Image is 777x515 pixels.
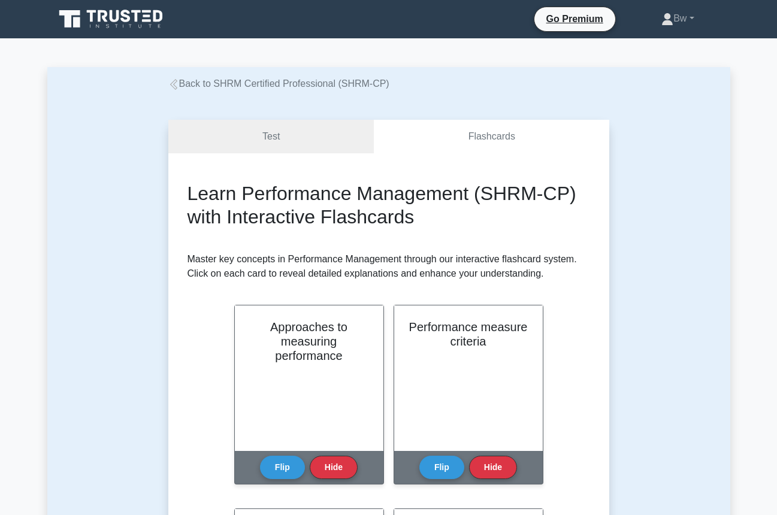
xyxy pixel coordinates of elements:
button: Hide [310,456,358,479]
a: Test [168,120,374,154]
p: Master key concepts in Performance Management through our interactive flashcard system. Click on ... [188,252,590,281]
a: Flashcards [374,120,609,154]
a: Bw [633,7,722,31]
a: Back to SHRM Certified Professional (SHRM-CP) [168,78,389,89]
button: Flip [419,456,464,479]
a: Go Premium [539,11,610,26]
h2: Performance measure criteria [409,320,528,349]
button: Hide [469,456,517,479]
h2: Approaches to measuring performance [249,320,369,363]
button: Flip [260,456,305,479]
h2: Learn Performance Management (SHRM-CP) with Interactive Flashcards [188,182,590,228]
